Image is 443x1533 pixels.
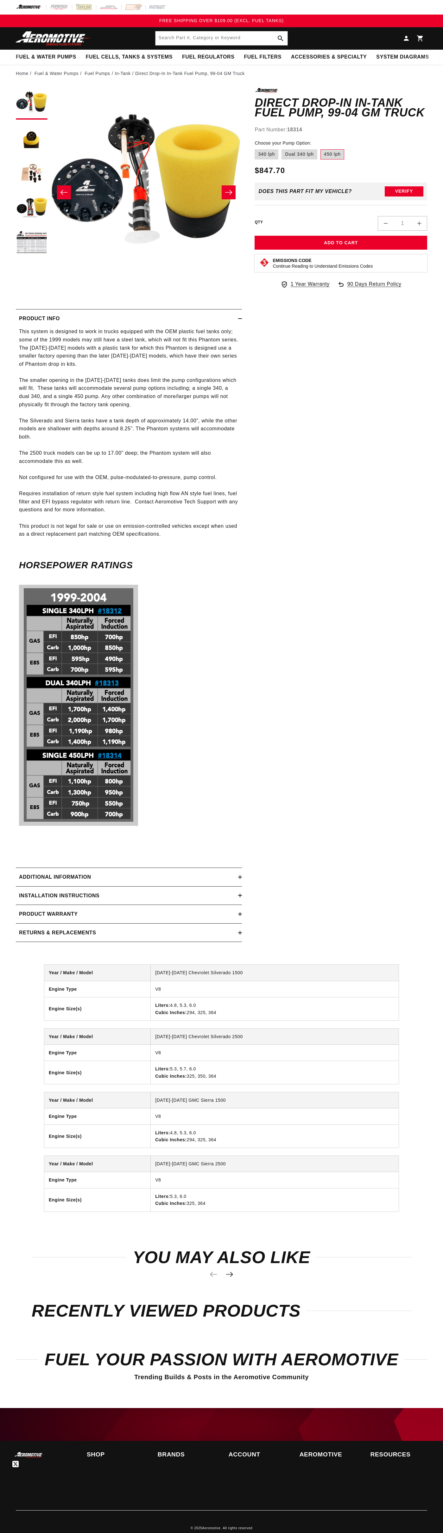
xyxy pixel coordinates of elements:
h2: Returns & replacements [19,929,96,937]
span: Fuel & Water Pumps [16,54,76,60]
strong: Liters: [155,1194,170,1199]
span: System Diagrams [376,54,429,60]
small: © 2025 . [191,1526,222,1530]
summary: Shop [87,1452,143,1457]
h1: Direct Drop-In In-Tank Fuel Pump, 99-04 GM Truck [255,98,427,118]
strong: Cubic Inches: [155,1137,187,1142]
summary: Brands [158,1452,214,1457]
span: Accessories & Specialty [291,54,367,60]
span: Trending Builds & Posts in the Aeromotive Community [134,1374,309,1380]
img: Aeromotive [14,1452,45,1458]
td: [DATE]-[DATE] Chevrolet Silverado 2500 [151,1029,399,1045]
th: Engine Type [44,1172,151,1188]
h2: Recently Viewed Products [32,1303,411,1318]
button: Load image 5 in gallery view [16,227,47,259]
summary: Accessories & Specialty [286,50,371,65]
th: Engine Size(s) [44,1061,151,1084]
nav: breadcrumbs [16,70,427,77]
img: Aeromotive [14,31,93,46]
td: [DATE]-[DATE] GMC Sierra 2500 [151,1156,399,1172]
button: Previous slide [207,1267,221,1281]
li: Direct Drop-In In-Tank Fuel Pump, 99-04 GM Truck [135,70,244,77]
strong: Liters: [155,1066,170,1071]
th: Engine Type [44,1108,151,1125]
a: Aeromotive [202,1526,221,1530]
summary: Returns & replacements [16,924,242,942]
label: 450 lph [320,149,344,159]
h2: Additional information [19,873,91,881]
th: Engine Size(s) [44,1188,151,1211]
summary: Installation Instructions [16,887,242,905]
h2: Fuel Your Passion with Aeromotive [16,1352,427,1367]
td: 5.3, 6.0 325, 364 [151,1188,399,1211]
summary: Aeromotive [300,1452,356,1457]
span: Fuel Filters [244,54,282,60]
legend: Choose your Pump Option: [255,140,312,146]
span: Fuel Cells, Tanks & Systems [86,54,173,60]
th: Year / Make / Model [44,1029,151,1045]
span: Fuel Regulators [182,54,234,60]
button: Load image 1 in gallery view [16,88,47,120]
th: Year / Make / Model [44,1092,151,1108]
td: 4.8, 5.3, 6.0 294, 325, 364 [151,1125,399,1148]
span: 1 Year Warranty [291,280,330,288]
strong: Cubic Inches: [155,1074,187,1079]
summary: Product Info [16,309,242,328]
th: Year / Make / Model [44,1156,151,1172]
summary: Fuel Cells, Tanks & Systems [81,50,177,65]
summary: Product warranty [16,905,242,923]
button: search button [274,31,288,45]
label: 340 lph [255,149,278,159]
span: $847.70 [255,165,285,176]
th: Engine Type [44,1045,151,1061]
th: Engine Size(s) [44,1125,151,1148]
td: V8 [151,1172,399,1188]
li: In-Tank [115,70,135,77]
summary: System Diagrams [371,50,434,65]
media-gallery: Gallery Viewer [16,88,242,296]
a: Fuel & Water Pumps [35,70,79,77]
a: Home [16,70,28,77]
td: [DATE]-[DATE] Chevrolet Silverado 1500 [151,965,399,981]
button: Slide right [222,185,236,199]
h2: Installation Instructions [19,892,99,900]
button: Emissions CodeContinue Reading to Understand Emissions Codes [273,258,373,269]
h2: Product Info [19,315,60,323]
label: QTY [255,220,263,225]
a: 90 Days Return Policy [337,280,402,295]
summary: Additional information [16,868,242,886]
summary: Account [229,1452,285,1457]
td: V8 [151,981,399,997]
button: Next slide [223,1267,237,1281]
a: 1 Year Warranty [281,280,330,288]
strong: Liters: [155,1003,170,1008]
p: This system is designed to work in trucks equipped with the OEM plastic fuel tanks only; some of ... [19,327,239,546]
span: FREE SHIPPING OVER $109.00 (EXCL. FUEL TANKS) [159,18,284,23]
summary: Resources [370,1452,427,1457]
td: V8 [151,1045,399,1061]
h6: Horsepower Ratings [19,561,239,569]
summary: Fuel & Water Pumps [11,50,81,65]
span: 90 Days Return Policy [347,280,402,295]
h2: Product warranty [19,910,78,918]
button: Load image 2 in gallery view [16,123,47,154]
div: Part Number: [255,126,427,134]
button: Load image 3 in gallery view [16,158,47,189]
td: 5.3, 5.7, 6.0 325, 350, 364 [151,1061,399,1084]
button: Load image 4 in gallery view [16,192,47,224]
summary: Fuel Regulators [177,50,239,65]
div: Does This part fit My vehicle? [258,189,352,194]
td: V8 [151,1108,399,1125]
label: Dual 340 lph [282,149,317,159]
button: Verify [385,186,423,196]
button: Add to Cart [255,236,427,250]
a: Fuel Pumps [85,70,110,77]
input: Search by Part Number, Category or Keyword [155,31,288,45]
th: Engine Size(s) [44,997,151,1020]
button: Slide left [57,185,71,199]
